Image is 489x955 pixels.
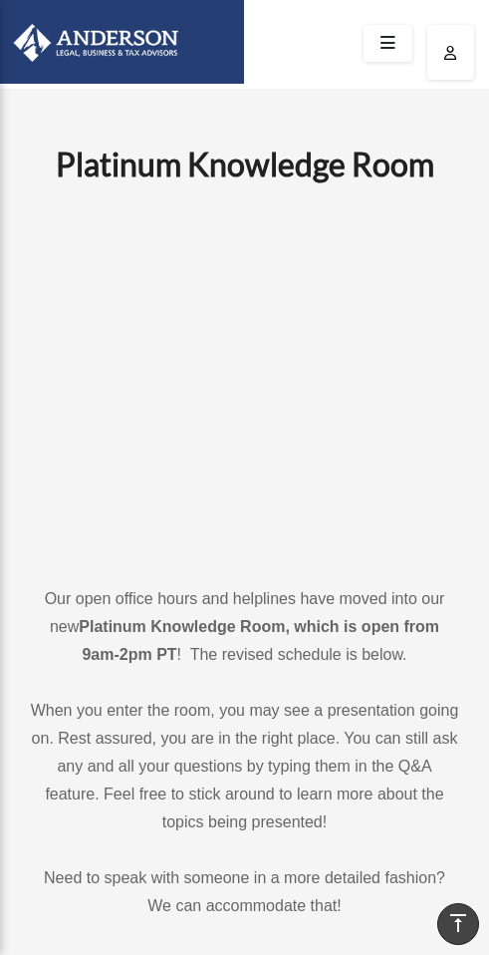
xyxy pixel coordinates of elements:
p: Need to speak with someone in a more detailed fashion? We can accommodate that! [30,864,459,920]
p: Our open office hours and helplines have moved into our new ! The revised schedule is below. [30,585,459,669]
strong: Platinum Knowledge Room, which is open from 9am-2pm PT [79,618,439,663]
p: When you enter the room, you may see a presentation going on. Rest assured, you are in the right ... [30,697,459,836]
b: Platinum Knowledge Room [56,145,434,183]
iframe: 231110_Toby_KnowledgeRoom [30,211,459,548]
